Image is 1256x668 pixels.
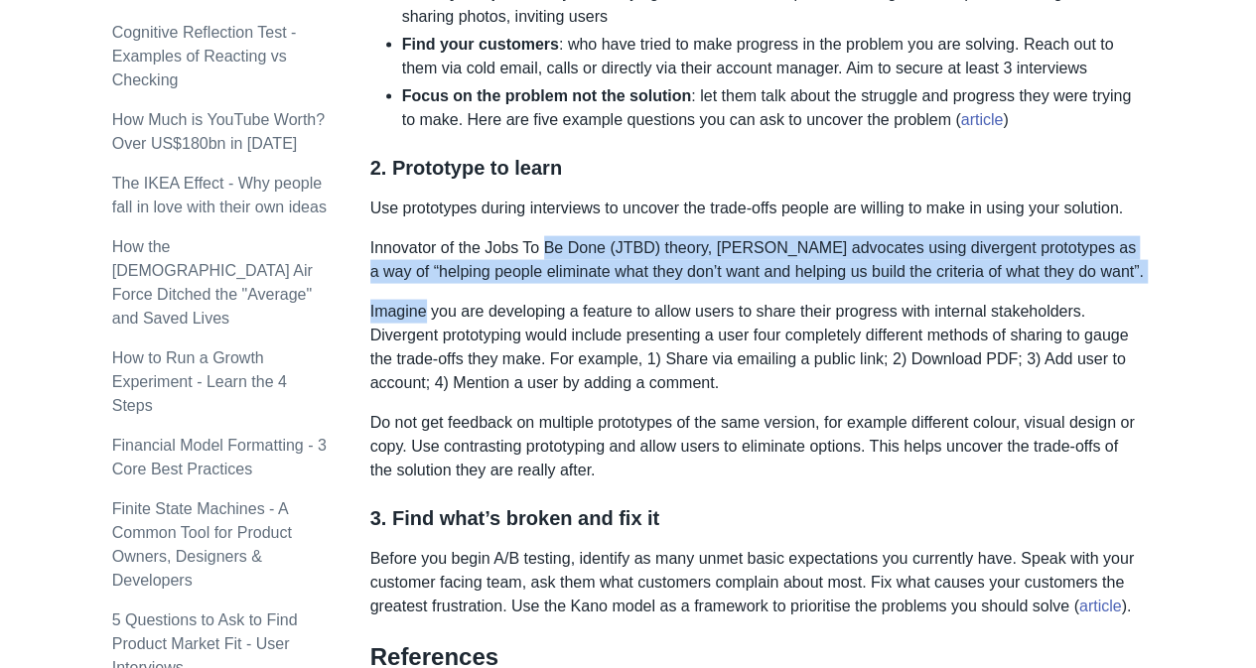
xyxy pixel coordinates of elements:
[112,238,313,327] a: How the [DEMOGRAPHIC_DATA] Air Force Ditched the "Average" and Saved Lives
[370,236,1145,284] p: Innovator of the Jobs To Be Done (JTBD) theory, [PERSON_NAME] advocates using divergent prototype...
[112,437,327,477] a: Financial Model Formatting - 3 Core Best Practices
[402,84,1145,132] li: : let them talk about the struggle and progress they were trying to make. Here are five example q...
[402,33,1145,80] li: : who have tried to make progress in the problem you are solving. Reach out to them via cold emai...
[370,411,1145,482] p: Do not get feedback on multiple prototypes of the same version, for example different colour, vis...
[112,111,325,152] a: How Much is YouTube Worth? Over US$180bn in [DATE]
[370,156,1145,181] h3: 2. Prototype to learn
[370,506,1145,531] h3: 3. Find what’s broken and fix it
[402,36,559,53] strong: Find your customers
[402,87,692,104] strong: Focus on the problem not the solution
[370,197,1145,220] p: Use prototypes during interviews to uncover the trade-offs people are willing to make in using yo...
[112,500,292,589] a: Finite State Machines - A Common Tool for Product Owners, Designers & Developers
[961,111,1004,128] a: article
[112,175,327,215] a: The IKEA Effect - Why people fall in love with their own ideas
[112,24,297,88] a: Cognitive Reflection Test - Examples of Reacting vs Checking
[370,300,1145,395] p: Imagine you are developing a feature to allow users to share their progress with internal stakeho...
[370,547,1145,618] p: Before you begin A/B testing, identify as many unmet basic expectations you currently have. Speak...
[1079,598,1122,614] a: article
[112,349,287,414] a: How to Run a Growth Experiment - Learn the 4 Steps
